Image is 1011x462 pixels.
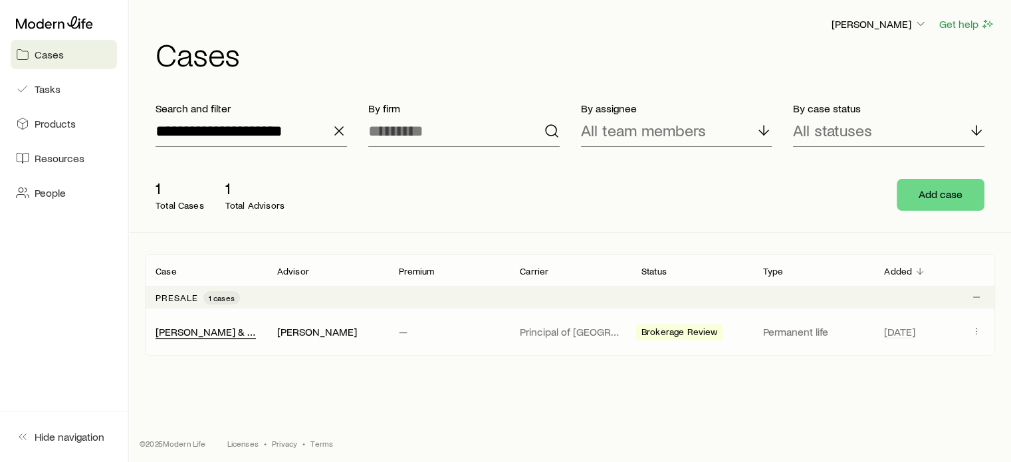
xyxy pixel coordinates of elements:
p: Premium [398,266,434,277]
button: Add case [897,179,984,211]
button: Hide navigation [11,422,117,451]
button: Get help [939,17,995,32]
p: Presale [156,292,198,303]
div: [PERSON_NAME] & Jack [156,325,256,339]
p: All team members [581,121,706,140]
span: Tasks [35,82,60,96]
div: [PERSON_NAME] [277,325,357,339]
a: Tasks [11,74,117,104]
span: 1 cases [209,292,235,303]
a: Licenses [227,438,259,449]
span: Cases [35,48,64,61]
span: Products [35,117,76,130]
span: Resources [35,152,84,165]
p: [PERSON_NAME] [832,17,927,31]
span: Hide navigation [35,430,104,443]
a: Privacy [272,438,297,449]
p: Added [884,266,912,277]
a: People [11,178,117,207]
span: • [302,438,305,449]
p: Case [156,266,177,277]
a: Cases [11,40,117,69]
p: Permanent life [763,325,863,338]
p: Carrier [520,266,548,277]
p: 1 [225,179,284,197]
span: • [264,438,267,449]
a: Terms [310,438,333,449]
p: Search and filter [156,102,347,115]
a: Products [11,109,117,138]
p: All statuses [793,121,872,140]
span: [DATE] [884,325,915,338]
button: [PERSON_NAME] [831,17,928,33]
span: People [35,186,66,199]
a: [PERSON_NAME] & Jack [156,325,269,338]
p: By case status [793,102,984,115]
p: Status [641,266,667,277]
a: Resources [11,144,117,173]
p: Type [763,266,784,277]
h1: Cases [156,38,995,70]
p: By firm [368,102,560,115]
p: Total Cases [156,200,204,211]
p: Total Advisors [225,200,284,211]
p: Advisor [277,266,309,277]
span: Brokerage Review [641,326,718,340]
p: — [398,325,499,338]
p: 1 [156,179,204,197]
p: By assignee [581,102,772,115]
div: Client cases [145,254,995,356]
p: Principal of [GEOGRAPHIC_DATA] [520,325,620,338]
p: © 2025 Modern Life [140,438,206,449]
